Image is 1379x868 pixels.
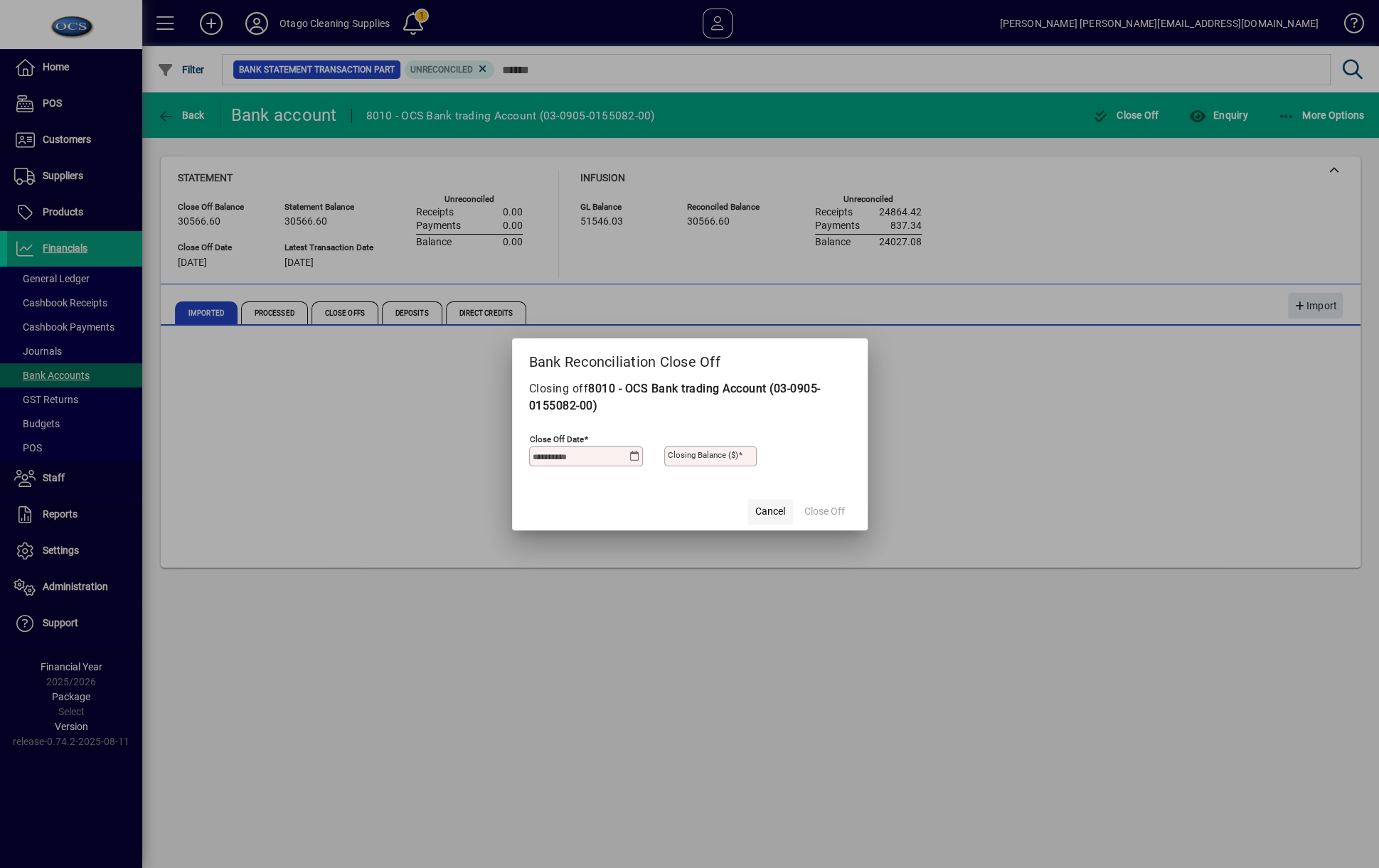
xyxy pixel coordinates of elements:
[512,338,868,380] h2: Bank Reconciliation Close Off
[755,504,785,519] span: Cancel
[529,380,851,414] p: Closing off
[668,450,738,460] mat-label: Closing Balance ($)
[747,499,793,525] button: Cancel
[530,434,584,444] mat-label: Close off date
[529,382,821,412] strong: 8010 - OCS Bank trading Account (03-0905-0155082-00)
